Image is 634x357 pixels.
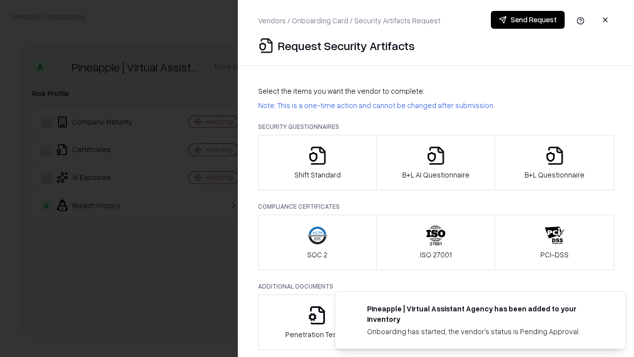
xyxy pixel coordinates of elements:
[258,122,614,131] p: Security Questionnaires
[258,202,614,211] p: Compliance Certificates
[525,170,584,180] p: B+L Questionnaire
[307,249,327,260] p: SOC 2
[347,303,359,315] img: trypineapple.com
[491,11,565,29] button: Send Request
[278,38,415,54] p: Request Security Artifacts
[367,303,602,324] div: Pineapple | Virtual Assistant Agency has been added to your inventory
[258,282,614,291] p: Additional Documents
[367,326,602,337] div: Onboarding has started, the vendor's status is Pending Approval.
[402,170,470,180] p: B+L AI Questionnaire
[420,249,452,260] p: ISO 27001
[376,135,496,190] button: B+L AI Questionnaire
[495,135,614,190] button: B+L Questionnaire
[258,15,440,26] p: Vendors / Onboarding Card / Security Artifacts Request
[258,86,614,96] p: Select the items you want the vendor to complete:
[294,170,341,180] p: Shift Standard
[540,249,569,260] p: PCI-DSS
[258,135,377,190] button: Shift Standard
[258,295,377,350] button: Penetration Testing
[285,329,349,340] p: Penetration Testing
[258,100,614,111] p: Note: This is a one-time action and cannot be changed after submission.
[495,215,614,270] button: PCI-DSS
[376,215,496,270] button: ISO 27001
[258,215,377,270] button: SOC 2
